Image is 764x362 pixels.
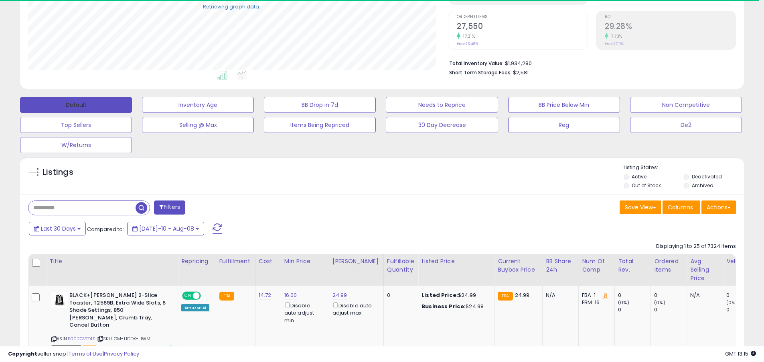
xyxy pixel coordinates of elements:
div: Fulfillable Quantity [387,257,415,274]
span: Last 30 Days [41,225,76,233]
button: BB Price Below Min [508,97,620,113]
div: 0 [387,292,412,299]
span: Compared to: [87,225,124,233]
a: Terms of Use [69,350,103,358]
div: 0 [618,306,651,313]
button: Inventory Age [142,97,254,113]
a: Privacy Policy [104,350,139,358]
span: ROI [605,15,736,19]
small: (0%) [726,299,738,306]
label: Active [632,173,646,180]
div: Cost [259,257,278,266]
b: BLACK+[PERSON_NAME] 2-Slice Toaster, T2569B, Extra Wide Slots, 6 Shade Settings, 850 [PERSON_NAME... [69,292,167,331]
button: Last 30 Days [29,222,86,235]
button: De2 [630,117,742,133]
span: Ordered Items [457,15,588,19]
div: [PERSON_NAME] [332,257,380,266]
b: Total Inventory Value: [449,60,504,67]
h2: 27,550 [457,22,588,33]
div: FBA: 1 [582,292,608,299]
div: N/A [546,292,572,299]
div: 0 [654,292,687,299]
span: [DATE]-10 - Aug-08 [139,225,194,233]
div: Disable auto adjust min [284,301,323,324]
a: 24.99 [332,291,347,299]
span: Columns [668,203,693,211]
button: [DATE]-10 - Aug-08 [127,222,204,235]
label: Out of Stock [632,182,661,189]
span: ON [183,292,193,299]
div: Disable auto adjust max [332,301,377,317]
small: FBA [498,292,513,301]
div: FBM: 16 [582,299,608,306]
div: Total Rev. [618,257,647,274]
div: Retrieving graph data.. [203,3,261,10]
button: Needs to Reprice [386,97,498,113]
div: 0 [618,292,651,299]
div: Title [49,257,174,266]
div: 0 [726,292,759,299]
div: Listed Price [422,257,491,266]
div: Amazon AI [181,304,209,311]
div: $24.98 [422,303,488,310]
button: W/Returns [20,137,132,153]
img: 31n2RYzJIbL._SL40_.jpg [51,292,67,308]
div: N/A [690,292,717,299]
div: Displaying 1 to 25 of 7324 items [656,243,736,250]
button: Reg [508,117,620,133]
button: Actions [701,200,736,214]
span: | SKU: OM-HDDK-L1WM [97,335,150,342]
div: BB Share 24h. [546,257,575,274]
small: (0%) [654,299,665,306]
h5: Listings [43,167,73,178]
a: 16.00 [284,291,297,299]
a: B002CVTT4S [68,335,95,342]
button: Items Being Repriced [264,117,376,133]
button: BB Drop in 7d [264,97,376,113]
div: 0 [726,306,759,313]
span: OFF [200,292,213,299]
p: Listing States: [624,164,744,172]
div: Repricing [181,257,213,266]
small: Prev: 23,485 [457,41,478,46]
strong: Copyright [8,350,37,358]
h2: 29.28% [605,22,736,33]
button: Columns [663,200,700,214]
small: FBA [219,292,234,301]
span: 24.99 [515,291,530,299]
div: Fulfillment [219,257,252,266]
button: Selling @ Max [142,117,254,133]
small: (0%) [618,299,629,306]
div: Avg Selling Price [690,257,719,282]
b: Short Term Storage Fees: [449,69,512,76]
label: Deactivated [692,173,722,180]
div: Velocity [726,257,756,266]
li: $1,934,280 [449,58,730,67]
button: Save View [620,200,661,214]
span: $2,581 [513,69,529,76]
div: Min Price [284,257,326,266]
button: Default [20,97,132,113]
label: Archived [692,182,713,189]
small: Prev: 27.18% [605,41,624,46]
a: 14.72 [259,291,272,299]
div: $24.99 [422,292,488,299]
button: Top Sellers [20,117,132,133]
span: All listings that are currently out of stock and unavailable for purchase on Amazon [51,346,81,352]
b: Business Price: [422,303,466,310]
div: Current Buybox Price [498,257,539,274]
span: FBA [83,346,96,352]
div: 0 [654,306,687,313]
div: Num of Comp. [582,257,611,274]
small: 17.31% [460,33,475,39]
small: 7.73% [608,33,622,39]
button: Non Competitive [630,97,742,113]
div: Ordered Items [654,257,683,274]
span: 2025-09-8 13:15 GMT [725,350,756,358]
b: Listed Price: [422,291,458,299]
div: seller snap | | [8,350,139,358]
button: 30 Day Decrease [386,117,498,133]
button: Filters [154,200,185,215]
